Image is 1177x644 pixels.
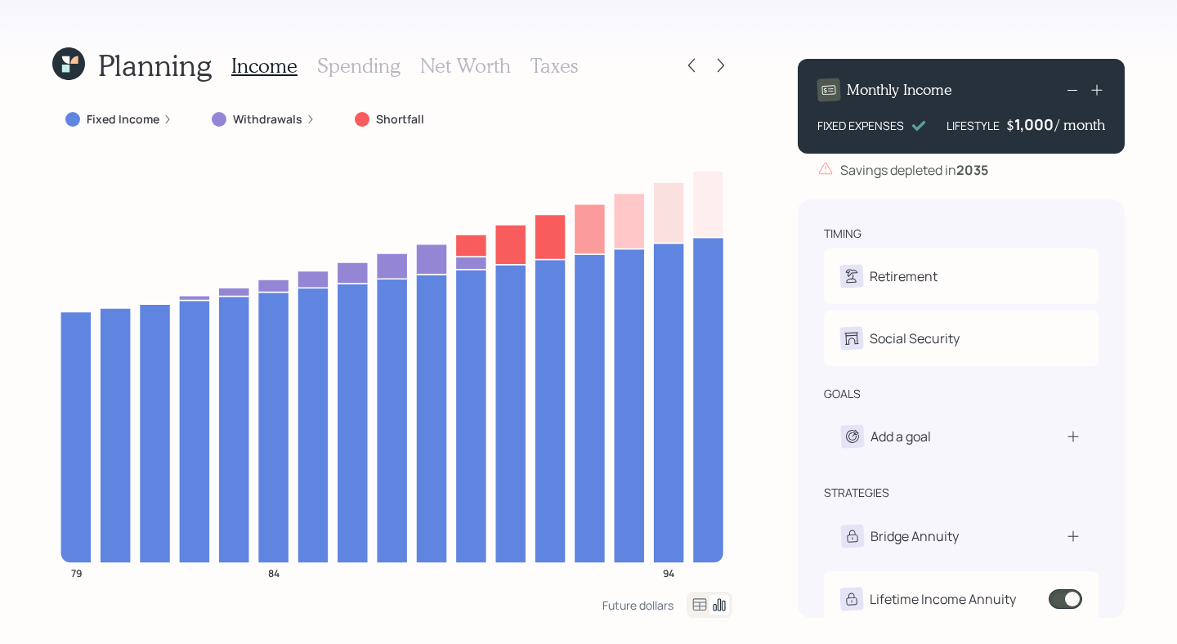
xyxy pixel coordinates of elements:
div: Add a goal [870,427,931,446]
div: Bridge Annuity [870,526,959,546]
div: Social Security [870,329,960,348]
div: LIFESTYLE [947,117,1000,134]
label: Withdrawals [233,111,302,127]
h4: Monthly Income [847,81,952,99]
label: Fixed Income [87,111,159,127]
label: Shortfall [376,111,424,127]
tspan: 84 [268,566,280,579]
tspan: 79 [71,566,82,579]
div: Future dollars [602,597,674,613]
h3: Income [231,54,298,78]
h1: Planning [98,47,212,83]
div: Lifetime Income Annuity [870,589,1016,609]
div: strategies [824,485,889,501]
div: goals [824,386,861,402]
div: 1,000 [1014,114,1055,134]
h4: / month [1055,116,1105,134]
h4: $ [1006,116,1014,134]
h3: Taxes [530,54,578,78]
div: Retirement [870,266,938,286]
div: timing [824,226,861,242]
h3: Spending [317,54,401,78]
div: FIXED EXPENSES [817,117,904,134]
div: Savings depleted in [840,160,988,180]
h3: Net Worth [420,54,511,78]
b: 2035 [956,161,988,179]
tspan: 94 [663,566,674,579]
